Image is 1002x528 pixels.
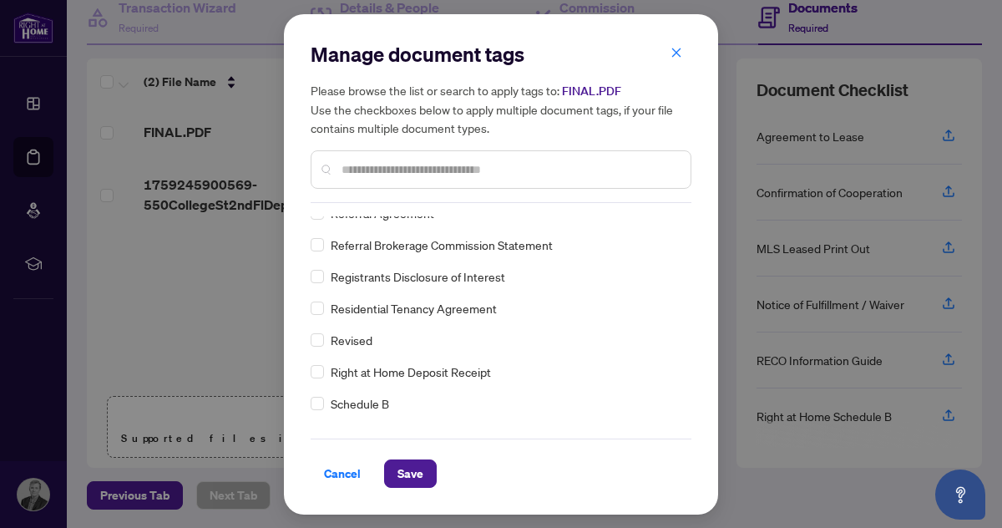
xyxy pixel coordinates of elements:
[562,84,621,99] span: FINAL.PDF
[331,363,491,381] span: Right at Home Deposit Receipt
[331,267,505,286] span: Registrants Disclosure of Interest
[331,236,553,254] span: Referral Brokerage Commission Statement
[331,299,497,317] span: Residential Tenancy Agreement
[935,470,985,520] button: Open asap
[671,47,682,58] span: close
[324,460,361,487] span: Cancel
[397,460,423,487] span: Save
[311,81,691,137] h5: Please browse the list or search to apply tags to: Use the checkboxes below to apply multiple doc...
[331,331,372,349] span: Revised
[384,459,437,488] button: Save
[311,41,691,68] h2: Manage document tags
[311,459,374,488] button: Cancel
[331,394,389,413] span: Schedule B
